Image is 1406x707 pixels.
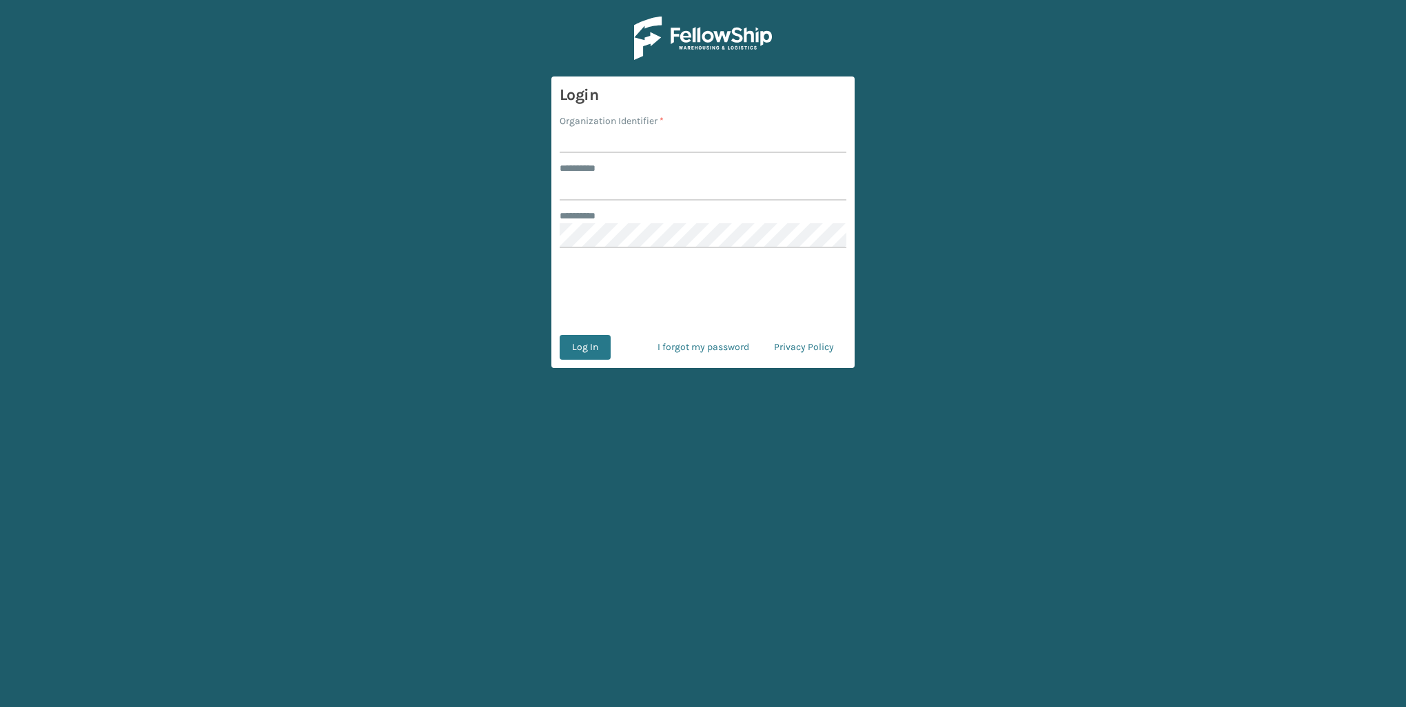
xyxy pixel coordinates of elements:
img: Logo [634,17,772,60]
button: Log In [560,335,611,360]
a: I forgot my password [645,335,762,360]
label: Organization Identifier [560,114,664,128]
iframe: reCAPTCHA [598,265,808,318]
a: Privacy Policy [762,335,846,360]
h3: Login [560,85,846,105]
